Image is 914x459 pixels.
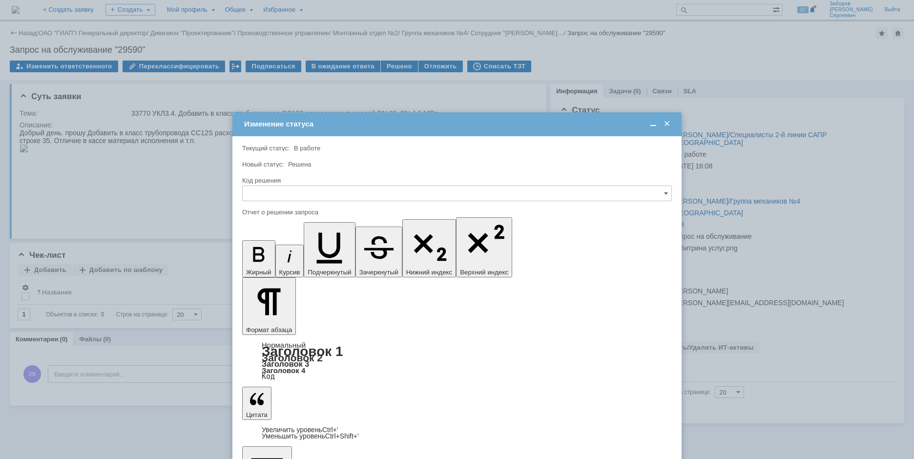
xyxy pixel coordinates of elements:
div: Формат абзаца [242,342,672,380]
div: Отчет о решении запроса [242,209,670,215]
button: Зачеркнутый [355,227,402,277]
div: Цитата [242,427,672,439]
span: Подчеркнутый [308,269,351,276]
label: Новый статус: [242,161,284,168]
button: Подчеркнутый [304,222,355,277]
a: Заголовок 1 [262,344,343,359]
span: В работе [294,145,320,152]
span: Верхний индекс [460,269,508,276]
a: Заголовок 4 [262,366,305,375]
span: Ctrl+' [322,426,338,434]
button: Верхний индекс [456,217,512,277]
button: Формат абзаца [242,277,296,335]
button: Цитата [242,387,271,420]
a: Increase [262,426,338,434]
span: Ctrl+Shift+' [325,432,359,440]
label: Текущий статус: [242,145,290,152]
button: Нижний индекс [402,219,457,277]
a: Заголовок 3 [262,359,309,368]
a: Decrease [262,432,359,440]
div: Изменение статуса [244,120,672,128]
span: Закрыть [662,120,672,128]
span: Жирный [246,269,271,276]
span: Формат абзаца [246,326,292,334]
span: Цитата [246,411,268,418]
button: Жирный [242,240,275,277]
a: Заголовок 2 [262,352,323,363]
span: Решена [288,161,311,168]
a: Нормальный [262,341,306,349]
button: Курсив [275,245,304,277]
span: Нижний индекс [406,269,453,276]
a: Код [262,372,275,381]
span: Курсив [279,269,300,276]
div: Код решения [242,177,670,184]
span: Зачеркнутый [359,269,398,276]
span: Свернуть (Ctrl + M) [648,120,658,128]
